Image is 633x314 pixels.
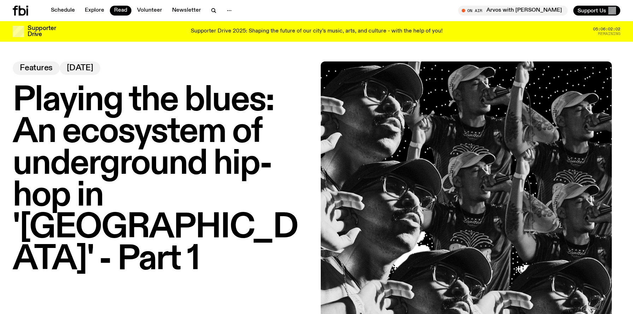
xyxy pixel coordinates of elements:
a: Volunteer [133,6,166,16]
h1: Playing the blues: An ecosystem of underground hip-hop in '[GEOGRAPHIC_DATA]' - Part 1 [13,85,312,276]
span: 05:06:02:02 [593,27,620,31]
a: Newsletter [168,6,205,16]
a: Read [110,6,131,16]
h3: Supporter Drive [28,25,56,37]
span: Remaining [598,32,620,36]
span: Support Us [578,7,606,14]
button: Support Us [573,6,620,16]
a: Schedule [47,6,79,16]
span: [DATE] [67,64,93,72]
a: Explore [81,6,108,16]
span: Features [20,64,53,72]
button: On AirArvos with [PERSON_NAME] [458,6,568,16]
p: Supporter Drive 2025: Shaping the future of our city’s music, arts, and culture - with the help o... [191,28,443,35]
